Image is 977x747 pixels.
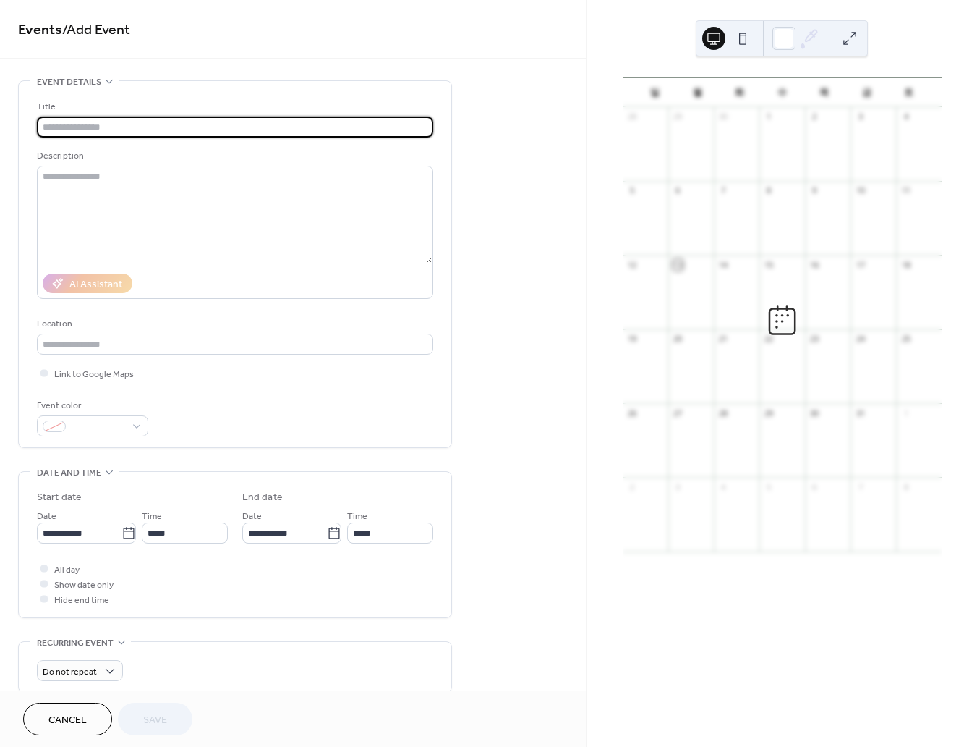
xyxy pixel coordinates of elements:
div: 8 [900,481,911,492]
span: Show date only [54,578,114,593]
div: 4 [900,111,911,122]
div: Title [37,99,430,114]
div: 화 [719,78,761,107]
div: 18 [900,259,911,270]
div: 월 [676,78,718,107]
div: Description [37,148,430,164]
span: Time [142,509,162,524]
span: Link to Google Maps [54,367,134,382]
div: 11 [900,185,911,196]
div: 30 [809,408,820,418]
div: 15 [764,259,775,270]
div: 3 [855,111,866,122]
span: Date [242,509,262,524]
div: 22 [764,334,775,345]
span: Hide end time [54,593,109,608]
div: 10 [855,185,866,196]
div: 31 [855,408,866,418]
span: Date [37,509,56,524]
div: 6 [809,481,820,492]
div: 29 [764,408,775,418]
div: 16 [809,259,820,270]
a: Events [18,16,62,44]
div: 3 [673,481,683,492]
span: Date and time [37,465,101,481]
div: 24 [855,334,866,345]
div: 5 [764,481,775,492]
div: 2 [627,481,638,492]
span: / Add Event [62,16,130,44]
div: End date [242,490,283,505]
div: 9 [809,185,820,196]
span: All day [54,562,80,578]
div: 20 [673,334,683,345]
div: 8 [764,185,775,196]
div: 1 [764,111,775,122]
div: 2 [809,111,820,122]
div: Start date [37,490,82,505]
div: 14 [718,259,729,270]
div: 목 [803,78,845,107]
div: 토 [888,78,930,107]
span: Event details [37,75,101,90]
div: 28 [718,408,729,418]
span: Cancel [48,713,87,728]
div: 수 [761,78,803,107]
div: 26 [627,408,638,418]
div: 6 [673,185,683,196]
span: Recurring event [37,636,114,651]
div: 28 [627,111,638,122]
div: 금 [845,78,887,107]
div: 7 [718,185,729,196]
button: Cancel [23,703,112,735]
div: 23 [809,334,820,345]
div: 12 [627,259,638,270]
div: 4 [718,481,729,492]
div: 29 [673,111,683,122]
div: 30 [718,111,729,122]
div: 1 [900,408,911,418]
div: Event color [37,398,145,413]
div: 17 [855,259,866,270]
div: Location [37,316,430,332]
div: 25 [900,334,911,345]
div: 7 [855,481,866,492]
div: 19 [627,334,638,345]
div: 13 [673,259,683,270]
div: 5 [627,185,638,196]
span: Do not repeat [43,664,97,680]
div: 27 [673,408,683,418]
span: Time [347,509,367,524]
div: 21 [718,334,729,345]
div: 일 [634,78,676,107]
